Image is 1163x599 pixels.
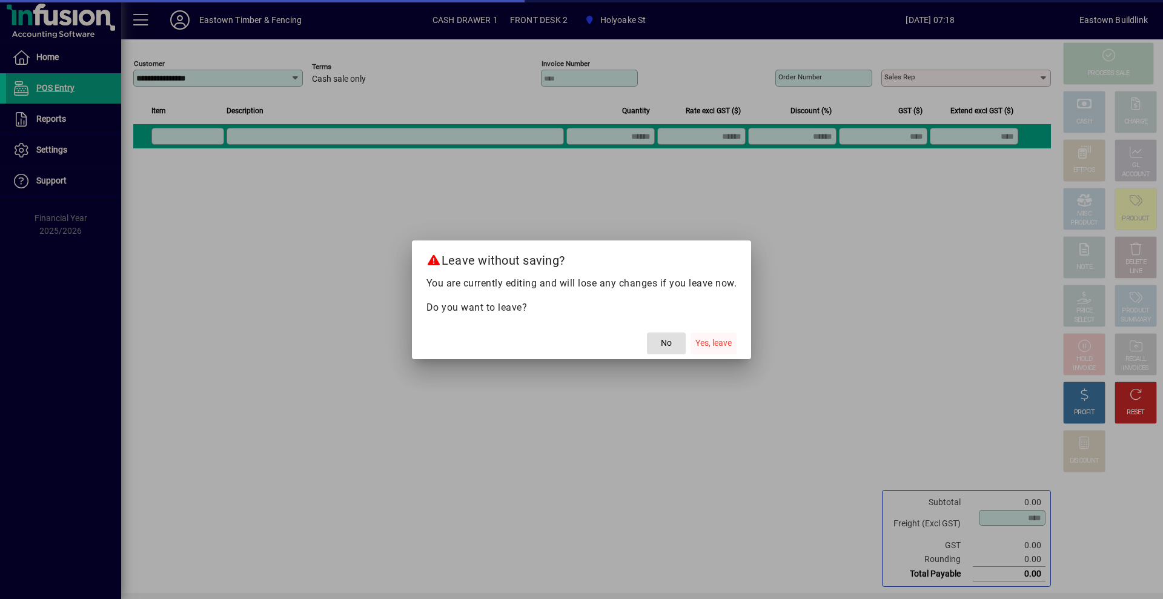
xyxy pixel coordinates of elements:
h2: Leave without saving? [412,240,752,276]
p: You are currently editing and will lose any changes if you leave now. [426,276,737,291]
p: Do you want to leave? [426,300,737,315]
span: No [661,337,672,349]
button: Yes, leave [691,333,737,354]
button: No [647,333,686,354]
span: Yes, leave [695,337,732,349]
